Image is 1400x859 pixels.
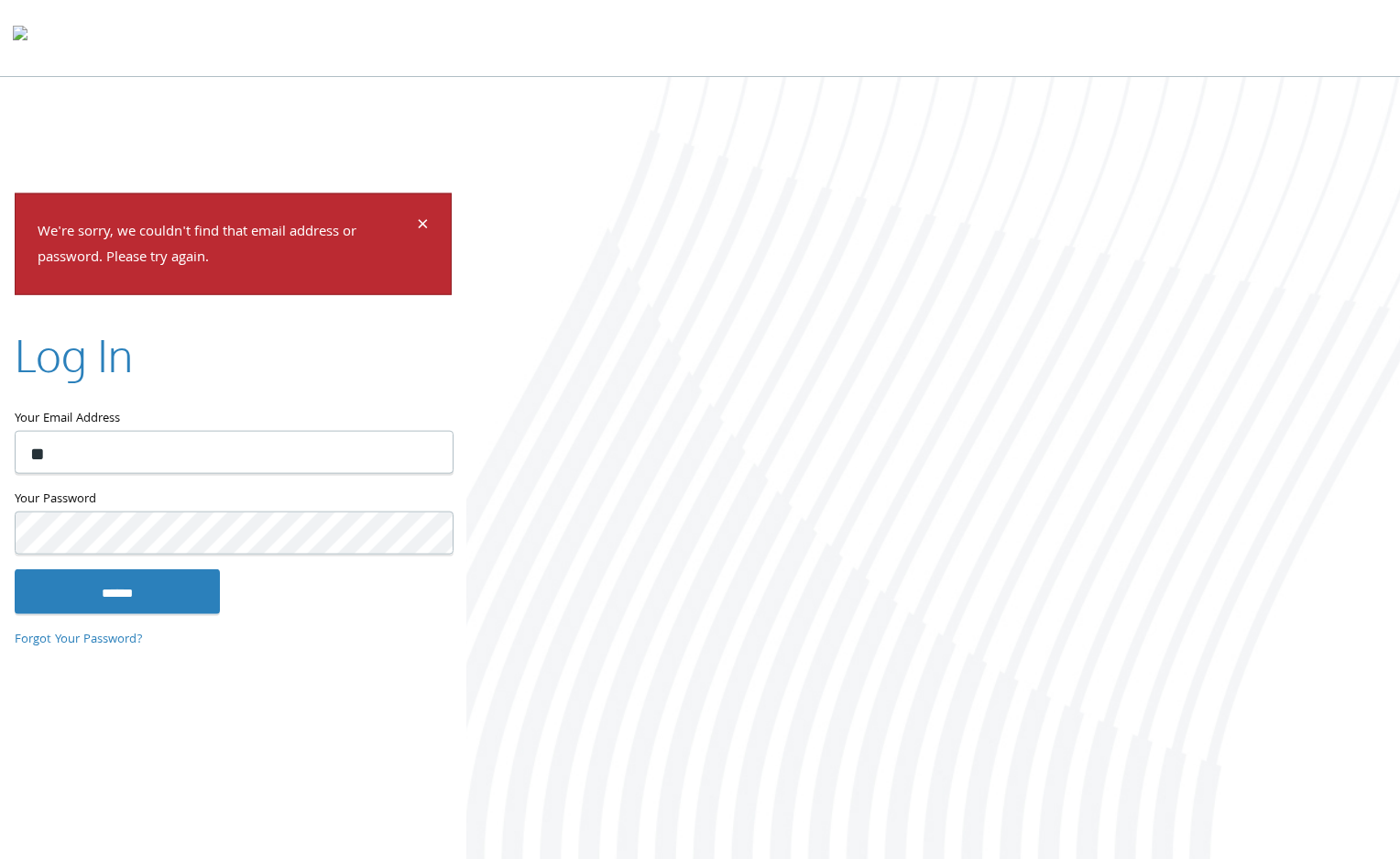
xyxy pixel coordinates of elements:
label: Your Password [15,489,452,512]
span: × [417,208,429,244]
img: todyl-logo-dark.svg [13,19,27,56]
a: Forgot Your Password? [15,629,143,649]
p: We're sorry, we couldn't find that email address or password. Please try again. [38,219,414,272]
h2: Log In [15,325,133,386]
button: Dismiss alert [417,215,429,237]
